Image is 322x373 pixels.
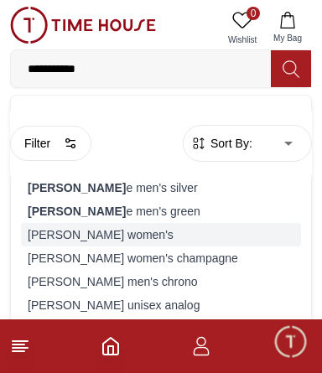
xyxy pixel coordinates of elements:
button: Filter [10,126,91,161]
a: 0Wishlist [221,7,263,49]
img: ... [10,7,156,44]
div: [PERSON_NAME] men's chrono [21,270,301,293]
div: Find your dream watch—experts ready to assist! [17,220,305,256]
button: My Bag [263,7,312,49]
div: [PERSON_NAME] women's pink [21,317,301,340]
span: Sort By: [207,135,252,152]
strong: [PERSON_NAME] [28,205,126,218]
button: Sort By: [190,135,252,152]
strong: [PERSON_NAME] [28,111,126,124]
div: Chat Widget [273,324,309,360]
div: Timehousecompany [17,148,305,212]
img: Company logo [18,18,51,51]
span: Chat with us now [74,299,276,321]
span: 0 [247,7,260,20]
div: Chat with us now [17,277,305,344]
em: Minimize [272,17,305,50]
strong: [PERSON_NAME] [28,181,126,194]
div: e men's green [21,199,301,223]
div: [PERSON_NAME] women's [21,223,301,246]
div: [PERSON_NAME] women's champagne [21,246,301,270]
div: e [21,106,301,129]
span: Wishlist [221,34,263,46]
div: e men's silver [21,176,301,199]
div: [PERSON_NAME] unisex analog [21,293,301,317]
span: My Bag [267,32,309,44]
a: Home [101,336,121,356]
